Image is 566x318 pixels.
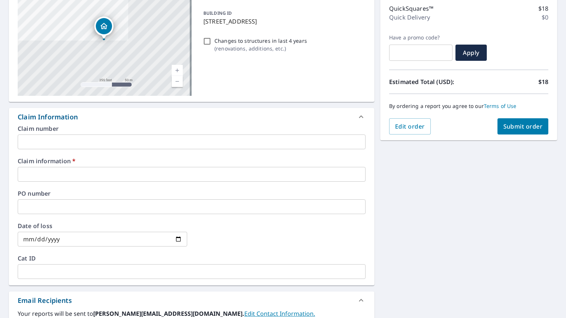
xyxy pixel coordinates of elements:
[203,17,363,26] p: [STREET_ADDRESS]
[18,126,366,132] label: Claim number
[503,122,543,130] span: Submit order
[18,112,78,122] div: Claim Information
[538,77,548,86] p: $18
[18,223,187,229] label: Date of loss
[9,291,374,309] div: Email Recipients
[389,13,430,22] p: Quick Delivery
[497,118,549,134] button: Submit order
[203,10,232,16] p: BUILDING ID
[484,102,517,109] a: Terms of Use
[542,13,548,22] p: $0
[389,34,453,41] label: Have a promo code?
[538,4,548,13] p: $18
[244,310,315,318] a: EditContactInfo
[18,158,366,164] label: Claim information
[461,49,481,57] span: Apply
[18,296,72,305] div: Email Recipients
[214,45,307,52] p: ( renovations, additions, etc. )
[389,77,469,86] p: Estimated Total (USD):
[395,122,425,130] span: Edit order
[93,310,244,318] b: [PERSON_NAME][EMAIL_ADDRESS][DOMAIN_NAME].
[172,76,183,87] a: Current Level 17, Zoom Out
[389,4,433,13] p: QuickSquares™
[455,45,487,61] button: Apply
[9,108,374,126] div: Claim Information
[172,65,183,76] a: Current Level 17, Zoom In
[214,37,307,45] p: Changes to structures in last 4 years
[389,103,548,109] p: By ordering a report you agree to our
[18,309,366,318] label: Your reports will be sent to
[389,118,431,134] button: Edit order
[94,17,113,39] div: Dropped pin, building 1, Residential property, 1917 Youngston Rd Jarrettsville, MD 21084
[18,255,366,261] label: Cat ID
[18,191,366,196] label: PO number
